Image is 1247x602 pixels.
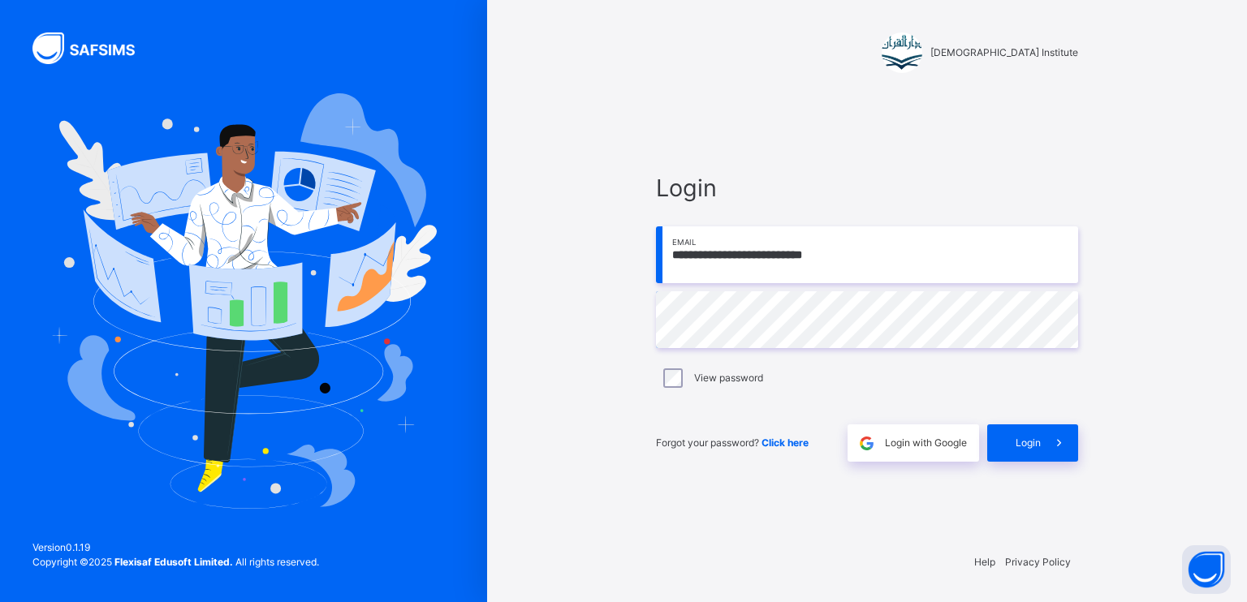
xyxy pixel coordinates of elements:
[656,170,1078,205] span: Login
[656,436,809,449] span: Forgot your password?
[50,93,437,509] img: Hero Image
[32,540,319,555] span: Version 0.1.19
[974,556,995,568] a: Help
[1016,436,1041,450] span: Login
[694,371,763,385] label: View password
[857,434,876,453] img: google.396cfc9801f0270233282035f929180a.svg
[32,556,319,568] span: Copyright © 2025 All rights reserved.
[114,556,233,568] strong: Flexisaf Edusoft Limited.
[885,436,967,450] span: Login with Google
[1182,545,1231,594] button: Open asap
[32,32,154,64] img: SAFSIMS Logo
[1005,556,1071,568] a: Privacy Policy
[930,45,1078,60] span: [DEMOGRAPHIC_DATA] Institute
[762,436,809,449] a: Click here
